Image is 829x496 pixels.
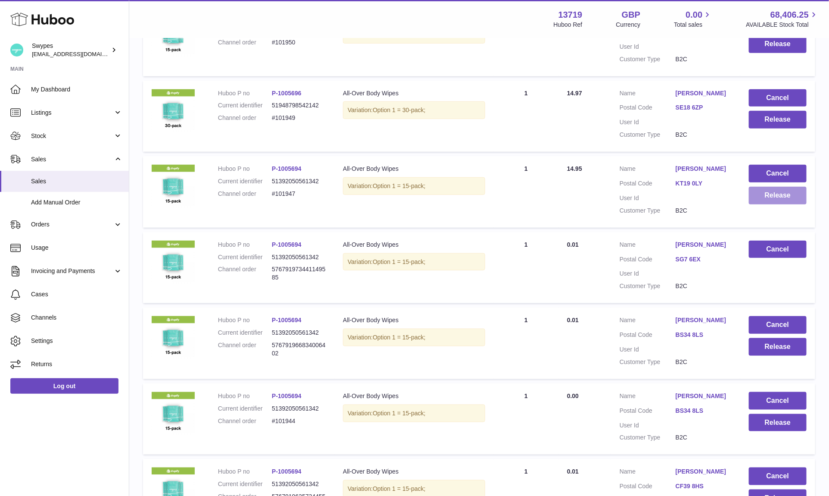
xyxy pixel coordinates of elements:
dd: #101947 [272,190,326,198]
button: Release [749,187,807,204]
span: Listings [31,109,113,117]
dt: Name [620,468,676,478]
dt: Current identifier [218,101,272,110]
div: All-Over Body Wipes [343,468,485,476]
dd: 576791973441149585 [272,265,326,282]
span: 0.01 [567,317,579,323]
dd: B2C [676,282,732,290]
dt: Postal Code [620,104,676,114]
button: Cancel [749,165,807,182]
a: CF39 8HS [676,482,732,490]
strong: 13719 [558,9,583,21]
a: [PERSON_NAME] [676,316,732,324]
dt: User Id [620,43,676,51]
img: 137191726829119.png [152,165,195,208]
span: AVAILABLE Stock Total [746,21,819,29]
a: P-1005694 [272,165,302,172]
dt: Channel order [218,265,272,282]
dt: Name [620,89,676,100]
dt: User Id [620,270,676,278]
strong: GBP [622,9,640,21]
span: 0.01 [567,241,579,248]
td: 1 [494,308,558,379]
span: Option 1 = 15-pack; [373,334,426,341]
dt: Channel order [218,341,272,358]
dt: Customer Type [620,55,676,63]
dt: Name [620,165,676,175]
dd: B2C [676,358,732,366]
button: Release [749,414,807,432]
td: 1 [494,232,558,304]
dt: Customer Type [620,358,676,366]
dd: #101944 [272,417,326,425]
dt: Name [620,316,676,326]
a: P-1005694 [272,468,302,475]
span: Settings [31,337,122,345]
dt: Current identifier [218,177,272,185]
dd: B2C [676,55,732,63]
span: Channels [31,314,122,322]
dt: Postal Code [620,331,676,341]
div: Variation: [343,405,485,422]
a: P-1005696 [272,90,302,97]
span: 68,406.25 [770,9,809,21]
img: 137191726829119.png [152,392,195,435]
span: Option 1 = 15-pack; [373,485,426,492]
span: Orders [31,220,113,229]
dd: 51392050561342 [272,480,326,488]
dt: Current identifier [218,405,272,413]
td: 1 [494,383,558,455]
dt: Huboo P no [218,392,272,400]
dt: Current identifier [218,253,272,261]
span: Usage [31,244,122,252]
dd: B2C [676,207,732,215]
a: KT19 0LY [676,179,732,188]
a: [PERSON_NAME] [676,392,732,400]
a: [PERSON_NAME] [676,241,732,249]
dd: #101949 [272,114,326,122]
span: 0.00 [686,9,703,21]
span: Add Manual Order [31,198,122,207]
dt: Postal Code [620,255,676,266]
div: Variation: [343,101,485,119]
dd: 576791966834006402 [272,341,326,358]
button: Cancel [749,392,807,410]
div: Swypes [32,42,109,58]
dt: User Id [620,194,676,202]
button: Cancel [749,241,807,258]
a: P-1005694 [272,392,302,399]
button: Cancel [749,468,807,485]
a: [PERSON_NAME] [676,89,732,97]
dt: Current identifier [218,329,272,337]
div: All-Over Body Wipes [343,316,485,324]
span: Invoicing and Payments [31,267,113,275]
div: All-Over Body Wipes [343,241,485,249]
button: Cancel [749,316,807,334]
dd: 51392050561342 [272,329,326,337]
a: 0.00 Total sales [674,9,712,29]
img: 137191726829119.png [152,241,195,284]
div: Variation: [343,177,485,195]
dd: 51392050561342 [272,177,326,185]
dt: Customer Type [620,433,676,442]
dt: Channel order [218,114,272,122]
div: All-Over Body Wipes [343,392,485,400]
span: Option 1 = 30-pack; [373,107,426,113]
span: 0.00 [567,392,579,399]
span: 14.95 [567,165,582,172]
dd: B2C [676,433,732,442]
button: Release [749,111,807,129]
dd: 51948798542142 [272,101,326,110]
div: Variation: [343,253,485,271]
span: Stock [31,132,113,140]
img: 137191726829119.png [152,316,195,359]
dt: Huboo P no [218,165,272,173]
a: P-1005694 [272,317,302,323]
dt: Huboo P no [218,468,272,476]
dt: Channel order [218,417,272,425]
dt: Name [620,392,676,402]
dt: Current identifier [218,480,272,488]
dt: Huboo P no [218,316,272,324]
span: 0.01 [567,468,579,475]
div: Currency [616,21,641,29]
